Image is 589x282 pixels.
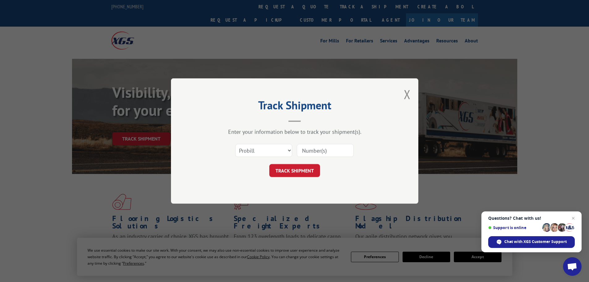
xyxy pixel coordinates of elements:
[404,86,411,102] button: Close modal
[202,101,387,113] h2: Track Shipment
[488,236,575,248] div: Chat with XGS Customer Support
[269,164,320,177] button: TRACK SHIPMENT
[488,225,540,230] span: Support is online
[202,128,387,135] div: Enter your information below to track your shipment(s).
[563,257,582,276] div: Open chat
[504,239,567,245] span: Chat with XGS Customer Support
[570,215,577,222] span: Close chat
[488,216,575,221] span: Questions? Chat with us!
[297,144,354,157] input: Number(s)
